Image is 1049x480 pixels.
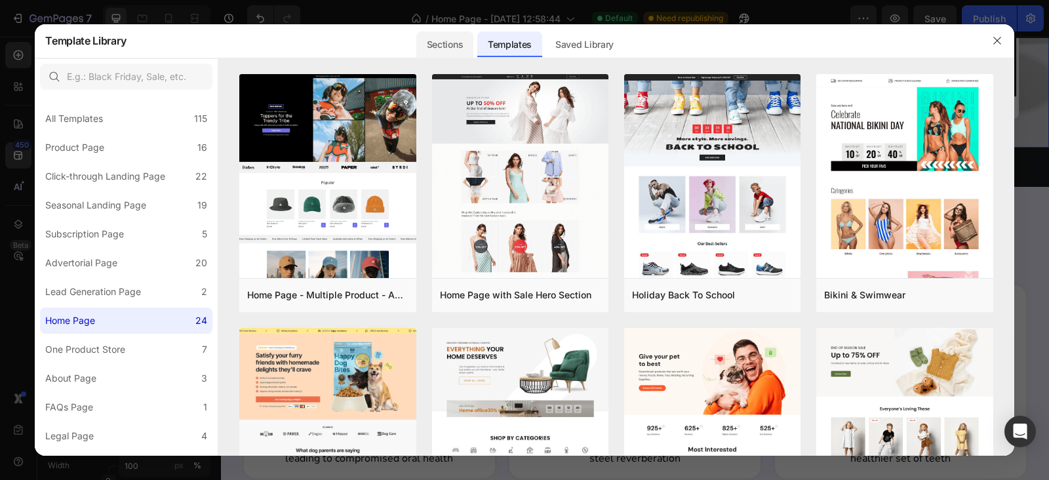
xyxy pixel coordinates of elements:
[632,287,735,303] div: Holiday Back To School
[45,255,117,271] div: Advertorial Page
[369,111,448,150] img: [object Object]
[195,255,207,271] div: 20
[45,428,94,444] div: Legal Page
[206,111,285,150] img: [object Object]
[1004,416,1036,447] div: Open Intercom Messenger
[610,64,795,80] h2: How it Works
[824,287,905,303] div: Bikini & Swimwear
[201,284,207,300] div: 2
[201,428,207,444] div: 4
[197,140,207,155] div: 16
[564,374,795,395] h2: The Result
[202,342,207,357] div: 7
[545,31,624,58] div: Saved Library
[197,197,207,213] div: 19
[45,140,104,155] div: Product Page
[45,313,95,329] div: Home Page
[45,342,125,357] div: One Product Store
[195,313,207,329] div: 24
[45,370,96,386] div: About Page
[1,220,827,234] p: The Ultrasonic Cleaner leverages advanced ultrasonic technology to ensure your items are impeccab...
[52,115,111,145] img: [object Object]
[33,374,264,395] h2: Your Problem
[399,187,590,218] span: Boost Oral Health
[45,24,126,58] h2: Template Library
[45,399,93,415] div: FAQs Page
[416,31,473,58] div: Sections
[45,226,124,242] div: Subscription Page
[45,284,141,300] div: Lead Generation Page
[45,111,103,127] div: All Templates
[247,287,408,303] div: Home Page - Multiple Product - Apparel - Style 4
[477,31,542,58] div: Templates
[357,259,472,374] img: Untitled_design_41.png
[40,64,212,90] input: E.g.: Black Friday, Sale, etc.
[532,111,611,150] img: [object Object]
[622,259,738,374] img: newi3.png
[203,399,207,415] div: 1
[195,169,207,184] div: 22
[90,259,206,374] img: Untitled_design_40.png
[194,111,207,127] div: 115
[702,114,768,147] img: [object Object]
[299,374,529,395] h2: Our Solution
[45,197,146,213] div: Seasonal Landing Page
[202,226,207,242] div: 5
[56,400,241,430] p: A bacteria-covered dental appliance leading to compromised oral health
[45,169,165,184] div: Click-through Landing Page
[336,400,492,430] p: 42,000 hz ultrasound Stainless steel reverberation
[201,370,207,386] div: 3
[440,287,591,303] div: Home Page with Sale Hero Section
[602,400,757,430] p: A sparkling clean appliance A healthier set of teeth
